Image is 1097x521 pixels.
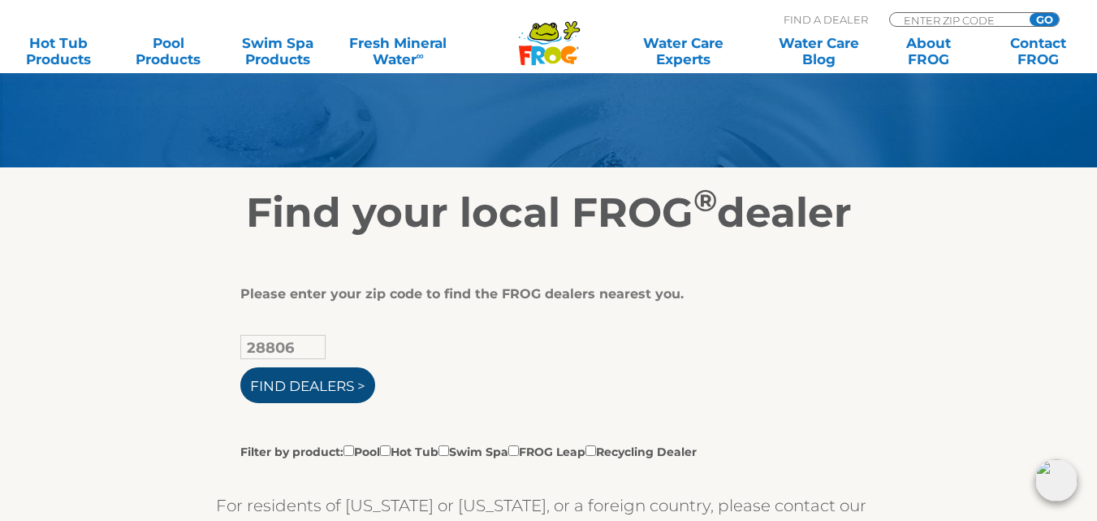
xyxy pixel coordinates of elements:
[345,35,451,67] a: Fresh MineralWater∞
[380,445,391,456] input: Filter by product:PoolHot TubSwim SpaFROG LeapRecycling Dealer
[996,35,1081,67] a: ContactFROG
[508,445,519,456] input: Filter by product:PoolHot TubSwim SpaFROG LeapRecycling Dealer
[886,35,971,67] a: AboutFROG
[1030,13,1059,26] input: GO
[235,35,321,67] a: Swim SpaProducts
[343,445,354,456] input: Filter by product:PoolHot TubSwim SpaFROG LeapRecycling Dealer
[16,35,101,67] a: Hot TubProducts
[614,35,752,67] a: Water CareExperts
[240,442,697,460] label: Filter by product: Pool Hot Tub Swim Spa FROG Leap Recycling Dealer
[1035,459,1078,501] img: openIcon
[240,286,845,302] div: Please enter your zip code to find the FROG dealers nearest you.
[438,445,449,456] input: Filter by product:PoolHot TubSwim SpaFROG LeapRecycling Dealer
[585,445,596,456] input: Filter by product:PoolHot TubSwim SpaFROG LeapRecycling Dealer
[417,50,424,62] sup: ∞
[776,35,862,67] a: Water CareBlog
[50,189,1048,237] h2: Find your local FROG dealer
[693,182,717,219] sup: ®
[902,13,1012,27] input: Zip Code Form
[240,367,375,403] input: Find Dealers >
[784,12,868,27] p: Find A Dealer
[126,35,211,67] a: PoolProducts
